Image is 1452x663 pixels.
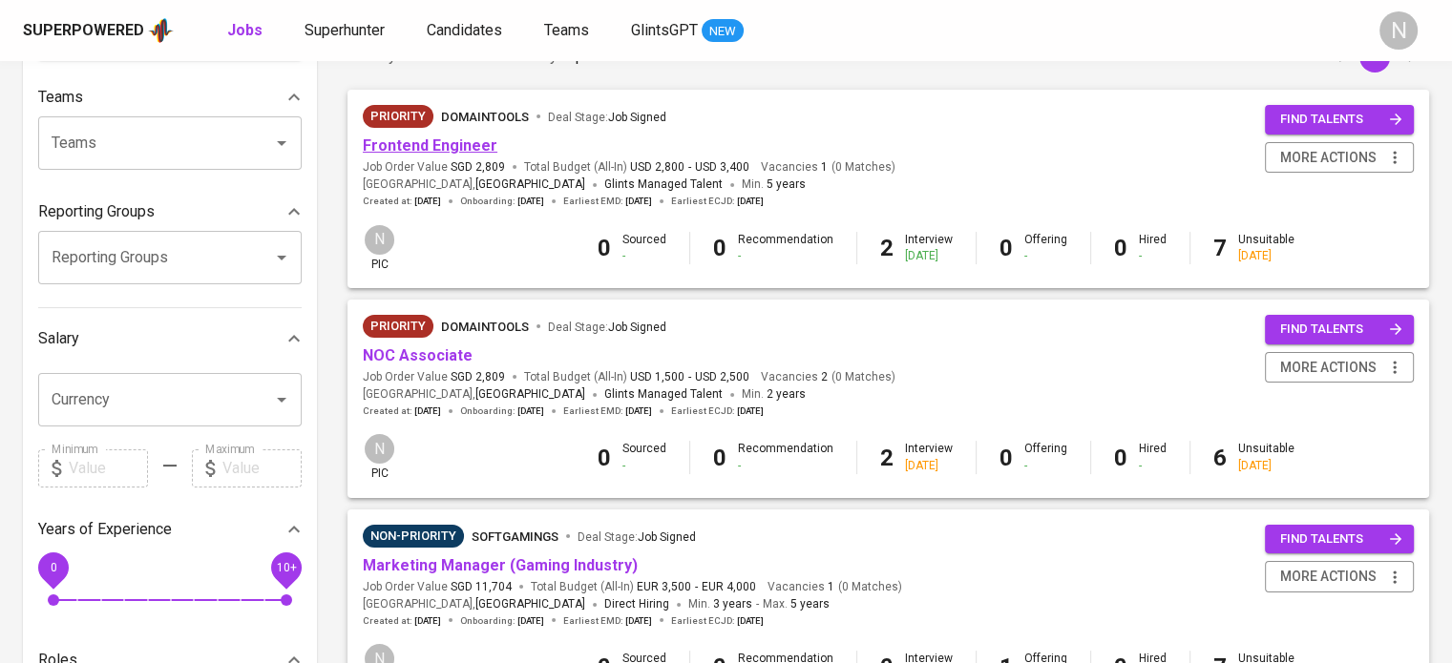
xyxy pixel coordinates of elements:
button: more actions [1265,142,1414,174]
span: Deal Stage : [548,111,666,124]
b: 0 [598,235,611,261]
span: Non-Priority [363,527,464,546]
span: more actions [1280,565,1377,589]
span: [DATE] [414,404,441,418]
span: 5 years [767,177,806,191]
b: 0 [1114,445,1127,471]
a: Frontend Engineer [363,136,497,155]
button: find talents [1265,105,1414,135]
div: Years of Experience [38,510,302,549]
b: 0 [1000,235,1013,261]
span: Earliest EMD : [563,404,652,418]
div: Unsuitable [1238,441,1294,473]
b: 2 [880,235,894,261]
div: Reporting Groups [38,193,302,231]
div: - [1139,248,1167,264]
span: Direct Hiring [604,597,669,611]
div: Sourced [622,441,666,473]
span: DomainTools [441,110,529,124]
span: [GEOGRAPHIC_DATA] [475,176,585,195]
span: DomainTools [441,320,529,334]
div: - [1139,458,1167,474]
img: app logo [148,16,174,45]
div: pic [363,223,396,273]
p: Reporting Groups [38,200,155,223]
span: Earliest EMD : [563,195,652,208]
button: find talents [1265,315,1414,344]
span: [DATE] [517,195,544,208]
div: [DATE] [1238,248,1294,264]
span: find talents [1280,109,1402,131]
span: Onboarding : [460,614,544,628]
span: Earliest ECJD : [671,195,764,208]
span: [GEOGRAPHIC_DATA] , [363,385,585,404]
p: Salary [38,327,79,350]
span: [DATE] [625,195,652,208]
div: New Job received from Demand Team, Client Priority [363,315,433,338]
div: [DATE] [1238,458,1294,474]
span: Job Order Value [363,159,505,176]
div: Sourced [622,232,666,264]
span: EUR 3,500 [637,579,691,595]
span: [GEOGRAPHIC_DATA] , [363,176,585,195]
b: 0 [713,445,726,471]
b: 6 [1213,445,1227,471]
a: NOC Associate [363,346,473,364]
span: Priority [363,107,433,126]
div: N [363,432,396,466]
a: Marketing Manager (Gaming Industry) [363,556,638,574]
span: NEW [702,22,744,41]
button: Open [268,130,295,156]
span: [DATE] [414,195,441,208]
span: [DATE] [517,404,544,418]
a: Teams [544,19,593,43]
span: Job Signed [608,321,666,334]
div: New Job received from Demand Team [363,105,433,128]
b: 2 [880,445,894,471]
span: Candidates [427,21,502,39]
div: Offering [1024,232,1067,264]
span: [GEOGRAPHIC_DATA] [475,385,585,404]
b: 0 [1000,445,1013,471]
input: Value [69,449,148,487]
input: Value [222,449,302,487]
span: Onboarding : [460,404,544,418]
div: Teams [38,78,302,116]
div: pic [363,432,396,482]
span: EUR 4,000 [702,579,756,595]
p: Teams [38,86,83,109]
b: 0 [713,235,726,261]
span: SoftGamings [472,529,558,544]
button: Open [268,244,295,271]
a: Jobs [227,19,266,43]
span: Job Signed [638,530,696,544]
span: GlintsGPT [631,21,698,39]
button: more actions [1265,352,1414,383]
span: 10+ [276,560,296,573]
div: Pending Client’s Feedback [363,525,464,548]
span: 0 [50,560,56,573]
span: Max. [763,597,830,611]
span: - [688,369,691,385]
span: [DATE] [625,614,652,628]
span: Superhunter [305,21,385,39]
div: [DATE] [905,248,953,264]
span: SGD 11,704 [451,579,512,595]
span: [GEOGRAPHIC_DATA] , [363,595,585,614]
span: Glints Managed Talent [604,177,723,191]
button: Open [268,386,295,413]
span: Earliest ECJD : [671,404,764,418]
div: Unsuitable [1238,232,1294,264]
a: Superpoweredapp logo [23,16,174,45]
span: Total Budget (All-In) [524,369,749,385]
span: USD 2,800 [630,159,684,176]
span: - [756,595,759,614]
div: Recommendation [738,441,833,473]
span: [DATE] [737,404,764,418]
span: Earliest EMD : [563,614,652,628]
span: find talents [1280,319,1402,341]
div: N [1379,11,1418,50]
a: Superhunter [305,19,389,43]
div: - [1024,248,1067,264]
span: [DATE] [737,614,764,628]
